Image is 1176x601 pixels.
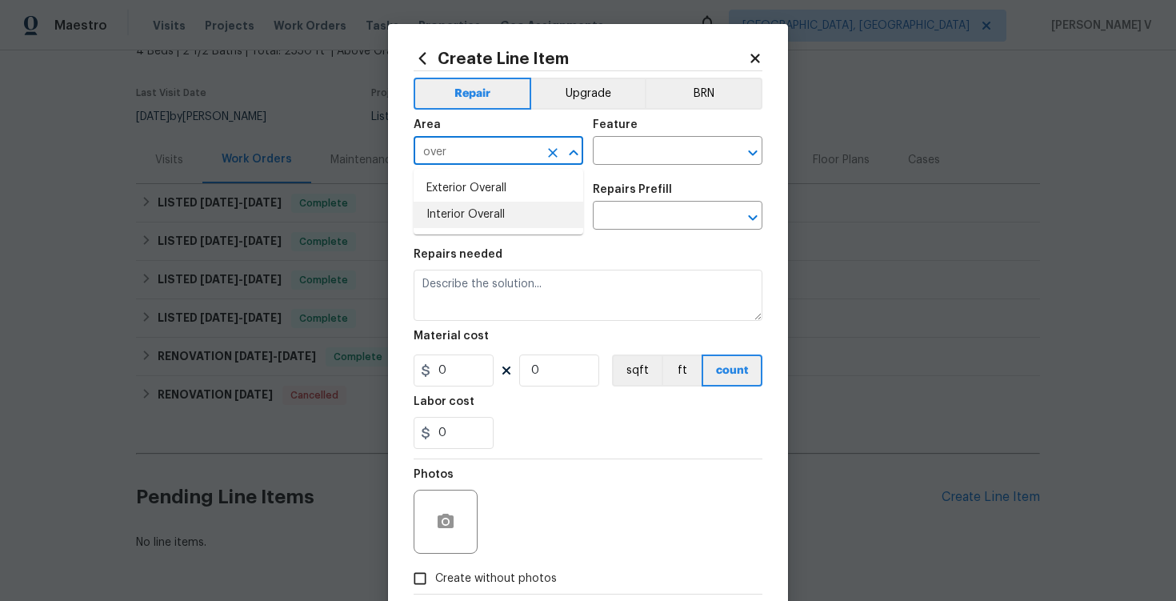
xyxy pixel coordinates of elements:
button: Close [562,142,585,164]
button: sqft [612,355,662,387]
h5: Repairs needed [414,249,502,260]
button: BRN [645,78,762,110]
span: Create without photos [435,571,557,587]
h5: Repairs Prefill [593,184,672,195]
h5: Labor cost [414,396,474,407]
button: Open [742,142,764,164]
h2: Create Line Item [414,50,748,67]
h5: Material cost [414,331,489,342]
h5: Feature [593,119,638,130]
button: ft [662,355,702,387]
h5: Area [414,119,441,130]
li: Interior Overall [414,202,583,228]
button: Open [742,206,764,229]
button: count [702,355,762,387]
li: Exterior Overall [414,175,583,202]
h5: Photos [414,469,454,480]
button: Upgrade [531,78,646,110]
button: Repair [414,78,531,110]
button: Clear [542,142,564,164]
